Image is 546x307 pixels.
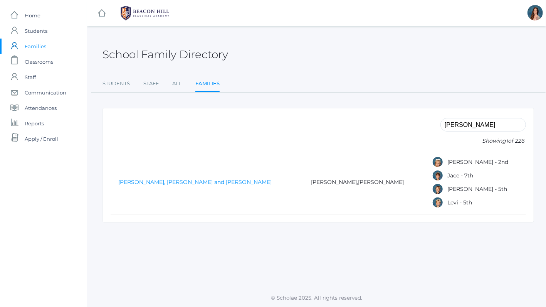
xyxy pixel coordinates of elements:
div: Jace Sergey [432,170,444,181]
span: Classrooms [25,54,53,69]
div: Eliana Sergey [432,156,444,168]
a: [PERSON_NAME] - 5th [447,186,507,192]
a: Students [102,76,130,91]
span: Apply / Enroll [25,131,58,147]
span: 1 [506,137,508,144]
div: Rebecca Salazar [528,5,543,20]
img: 1_BHCALogos-05.png [116,3,174,23]
a: [PERSON_NAME] [311,179,357,186]
a: Levi - 5th [447,199,472,206]
span: Staff [25,69,36,85]
a: All [172,76,182,91]
a: [PERSON_NAME] [358,179,404,186]
div: Liam Sergey [432,183,444,195]
span: Reports [25,116,44,131]
a: Jace - 7th [447,172,473,179]
span: Communication [25,85,66,100]
p: Showing of 226 [440,137,526,145]
h2: School Family Directory [102,49,228,61]
span: Students [25,23,47,39]
a: [PERSON_NAME] - 2nd [447,159,508,165]
span: Attendances [25,100,57,116]
span: Families [25,39,46,54]
a: Staff [143,76,159,91]
input: Filter by name [440,118,526,132]
a: [PERSON_NAME], [PERSON_NAME] and [PERSON_NAME] [118,179,272,186]
p: © Scholae 2025. All rights reserved. [87,294,546,302]
td: , [303,150,424,214]
span: Home [25,8,40,23]
a: Families [195,76,220,93]
div: Levi Sergey [432,197,444,208]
